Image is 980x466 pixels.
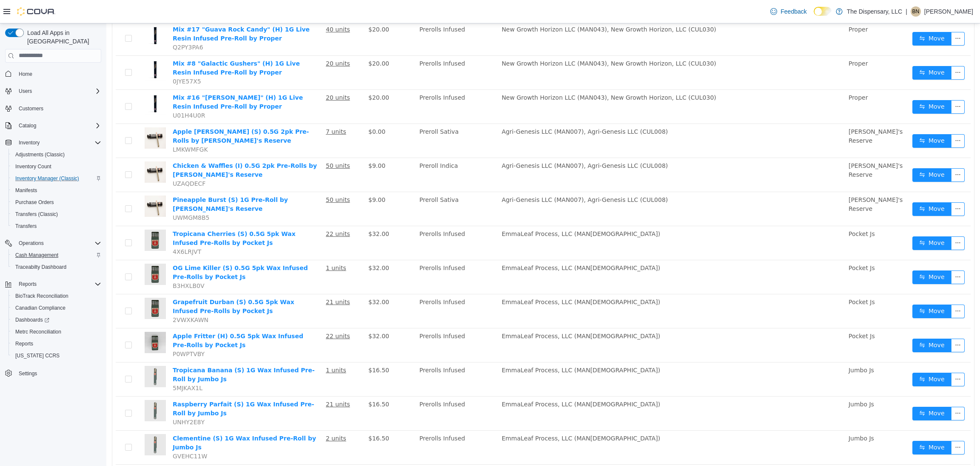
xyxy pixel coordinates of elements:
a: Apple [PERSON_NAME] (S) 0.5G 2pk Pre-Rolls by [PERSON_NAME]'s Reserve [66,105,202,121]
span: Operations [15,238,101,248]
span: BN [912,6,920,17]
button: Operations [15,238,47,248]
button: [US_STATE] CCRS [9,350,105,362]
span: Manifests [12,185,101,196]
span: Transfers (Classic) [15,211,58,218]
span: Pocket Js [742,275,769,282]
button: Inventory [2,137,105,149]
span: BioTrack Reconciliation [15,293,68,299]
button: icon: ellipsis [845,281,858,295]
span: Manifests [15,187,37,194]
td: Preroll Sativa [310,101,392,135]
span: LMKWMFGK [66,123,102,129]
button: icon: ellipsis [845,145,858,158]
span: Reports [15,279,101,289]
span: Dashboards [12,315,101,325]
img: Grapefruit Durban (S) 0.5G 5pk Wax Infused Pre-Rolls by Pocket Js hero shot [38,274,60,296]
span: Washington CCRS [12,351,101,361]
button: Inventory [15,138,43,148]
span: 2VWXKAWN [66,293,102,300]
button: icon: swapMove [806,281,845,295]
span: EmmaLeaf Process, LLC (MAN[DEMOGRAPHIC_DATA]) [395,241,554,248]
a: Transfers [12,221,40,231]
img: Mix #8 "Galactic Gushers" (H) 1G Live Resin Infused Pre-Roll by Proper hero shot [38,36,60,57]
button: Home [2,68,105,80]
td: Preroll Sativa [310,169,392,203]
span: Home [19,71,32,78]
button: Canadian Compliance [9,302,105,314]
span: U01H4U0R [66,89,99,95]
span: EmmaLeaf Process, LLC (MAN[DEMOGRAPHIC_DATA]) [395,343,554,350]
button: Transfers (Classic) [9,208,105,220]
img: Clementine (S) 1G Wax Infused Pre-Roll by Jumbo Js hero shot [38,411,60,432]
span: Purchase Orders [15,199,54,206]
span: Inventory Manager (Classic) [15,175,79,182]
span: Pocket Js [742,207,769,214]
a: Traceabilty Dashboard [12,262,70,272]
span: $20.00 [262,71,283,78]
u: 2 units [219,411,240,418]
a: Tropicana Banana (S) 1G Wax Infused Pre-Roll by Jumbo Js [66,343,208,359]
span: Proper [742,3,761,9]
button: icon: ellipsis [845,417,858,431]
td: Prerolls Infused [310,373,392,407]
a: BioTrack Reconciliation [12,291,72,301]
button: icon: swapMove [806,417,845,431]
span: [PERSON_NAME]'s Reserve [742,173,796,189]
td: Preroll Indica [310,135,392,169]
button: Adjustments (Classic) [9,149,105,161]
span: $16.50 [262,411,283,418]
button: Users [15,86,35,96]
button: icon: ellipsis [845,213,858,227]
button: Inventory Manager (Classic) [9,173,105,184]
span: BioTrack Reconciliation [12,291,101,301]
span: Customers [15,103,101,114]
button: Customers [2,102,105,115]
button: icon: ellipsis [845,43,858,56]
u: 1 units [219,343,240,350]
span: New Growth Horizon LLC (MAN043), New Growth Horizon, LLC (CUL030) [395,71,610,78]
span: GVEHC11W [66,429,101,436]
td: Prerolls Infused [310,66,392,101]
span: $0.00 [262,105,279,112]
span: EmmaLeaf Process, LLC (MAN[DEMOGRAPHIC_DATA]) [395,411,554,418]
a: Inventory Manager (Classic) [12,173,83,184]
button: Operations [2,237,105,249]
span: Jumbo Js [742,343,768,350]
span: New Growth Horizon LLC (MAN043), New Growth Horizon, LLC (CUL030) [395,37,610,43]
nav: Complex example [5,64,101,402]
button: icon: ellipsis [845,315,858,329]
td: Prerolls Infused [310,305,392,339]
span: Proper [742,37,761,43]
span: Traceabilty Dashboard [12,262,101,272]
span: Catalog [15,121,101,131]
u: 20 units [219,37,244,43]
a: Home [15,69,36,79]
u: 50 units [219,139,244,146]
span: UZAQDECF [66,157,99,164]
span: $20.00 [262,3,283,9]
span: Pocket Js [742,309,769,316]
u: 22 units [219,309,244,316]
button: Catalog [2,120,105,132]
span: Users [15,86,101,96]
button: Cash Management [9,249,105,261]
u: 7 units [219,105,240,112]
span: P0WPTVBY [66,327,98,334]
button: icon: swapMove [806,43,845,56]
button: BioTrack Reconciliation [9,290,105,302]
a: Cash Management [12,250,62,260]
td: Prerolls Infused [310,407,392,441]
span: Jumbo Js [742,411,768,418]
span: Adjustments (Classic) [15,151,65,158]
span: Jumbo Js [742,377,768,384]
span: Inventory Manager (Classic) [12,173,101,184]
button: icon: ellipsis [845,9,858,22]
span: $16.50 [262,377,283,384]
button: icon: ellipsis [845,349,858,363]
a: Dashboards [12,315,53,325]
a: Customers [15,104,47,114]
a: Adjustments (Classic) [12,150,68,160]
span: Home [15,69,101,79]
span: [US_STATE] CCRS [15,352,60,359]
